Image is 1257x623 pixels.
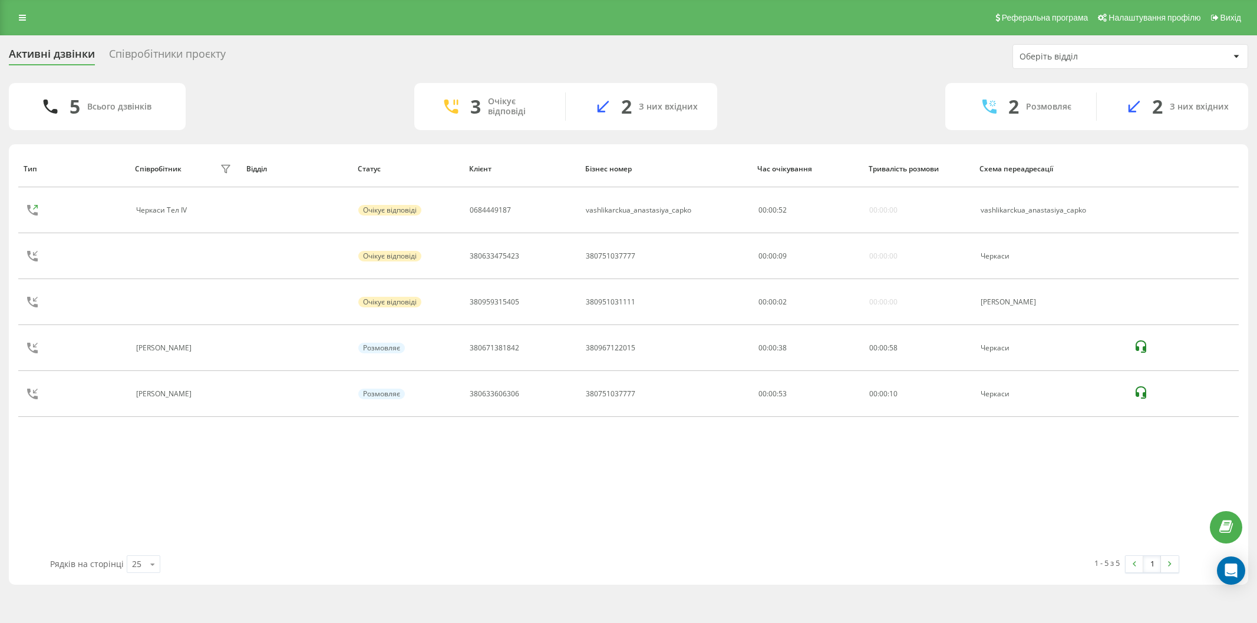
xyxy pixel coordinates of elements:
[470,344,519,352] div: 380671381842
[488,97,547,117] div: Очікує відповіді
[109,48,226,66] div: Співробітники проєкту
[757,165,857,173] div: Час очікування
[869,165,969,173] div: Тривалість розмови
[758,252,787,260] div: : :
[586,390,635,398] div: 380751037777
[981,298,1121,306] div: [PERSON_NAME]
[981,344,1121,352] div: Черкаси
[358,165,458,173] div: Статус
[869,206,898,214] div: 00:00:00
[1020,52,1160,62] div: Оберіть відділ
[586,252,635,260] div: 380751037777
[778,297,787,307] span: 02
[1220,13,1241,22] span: Вихід
[586,206,691,214] div: vashlikarckua_anastasiya_capko
[869,390,898,398] div: : :
[879,343,888,353] span: 00
[246,165,347,173] div: Відділ
[87,102,151,112] div: Всього дзвінків
[869,252,898,260] div: 00:00:00
[778,205,787,215] span: 52
[470,298,519,306] div: 380959315405
[758,251,767,261] span: 00
[469,165,574,173] div: Клієнт
[1170,102,1229,112] div: З них вхідних
[981,390,1121,398] div: Черкаси
[358,297,421,307] div: Очікує відповіді
[585,165,746,173] div: Бізнес номер
[1002,13,1088,22] span: Реферальна програма
[758,390,857,398] div: 00:00:53
[1217,556,1245,585] div: Open Intercom Messenger
[758,205,767,215] span: 00
[758,344,857,352] div: 00:00:38
[586,298,635,306] div: 380951031111
[358,389,405,399] div: Розмовляє
[889,343,898,353] span: 58
[135,165,182,173] div: Співробітник
[768,205,777,215] span: 00
[24,165,124,173] div: Тип
[1143,556,1161,572] a: 1
[1152,95,1163,118] div: 2
[1094,557,1120,569] div: 1 - 5 з 5
[758,298,787,306] div: : :
[136,390,194,398] div: [PERSON_NAME]
[869,344,898,352] div: : :
[869,343,877,353] span: 00
[768,251,777,261] span: 00
[50,558,124,569] span: Рядків на сторінці
[470,95,481,118] div: 3
[621,95,632,118] div: 2
[70,95,80,118] div: 5
[758,297,767,307] span: 00
[869,389,877,399] span: 00
[639,102,698,112] div: З них вхідних
[981,252,1121,260] div: Черкаси
[136,206,190,214] div: Черкаси Тел ІV
[981,206,1121,214] div: vashlikarckua_anastasiya_capko
[778,251,787,261] span: 09
[979,165,1121,173] div: Схема переадресації
[586,344,635,352] div: 380967122015
[470,206,511,214] div: 0684449187
[768,297,777,307] span: 00
[470,252,519,260] div: 380633475423
[132,558,141,570] div: 25
[358,205,421,216] div: Очікує відповіді
[358,251,421,261] div: Очікує відповіді
[1008,95,1019,118] div: 2
[9,48,95,66] div: Активні дзвінки
[1026,102,1071,112] div: Розмовляє
[758,206,787,214] div: : :
[136,344,194,352] div: [PERSON_NAME]
[879,389,888,399] span: 00
[358,343,405,353] div: Розмовляє
[869,298,898,306] div: 00:00:00
[470,390,519,398] div: 380633606306
[1108,13,1200,22] span: Налаштування профілю
[889,389,898,399] span: 10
